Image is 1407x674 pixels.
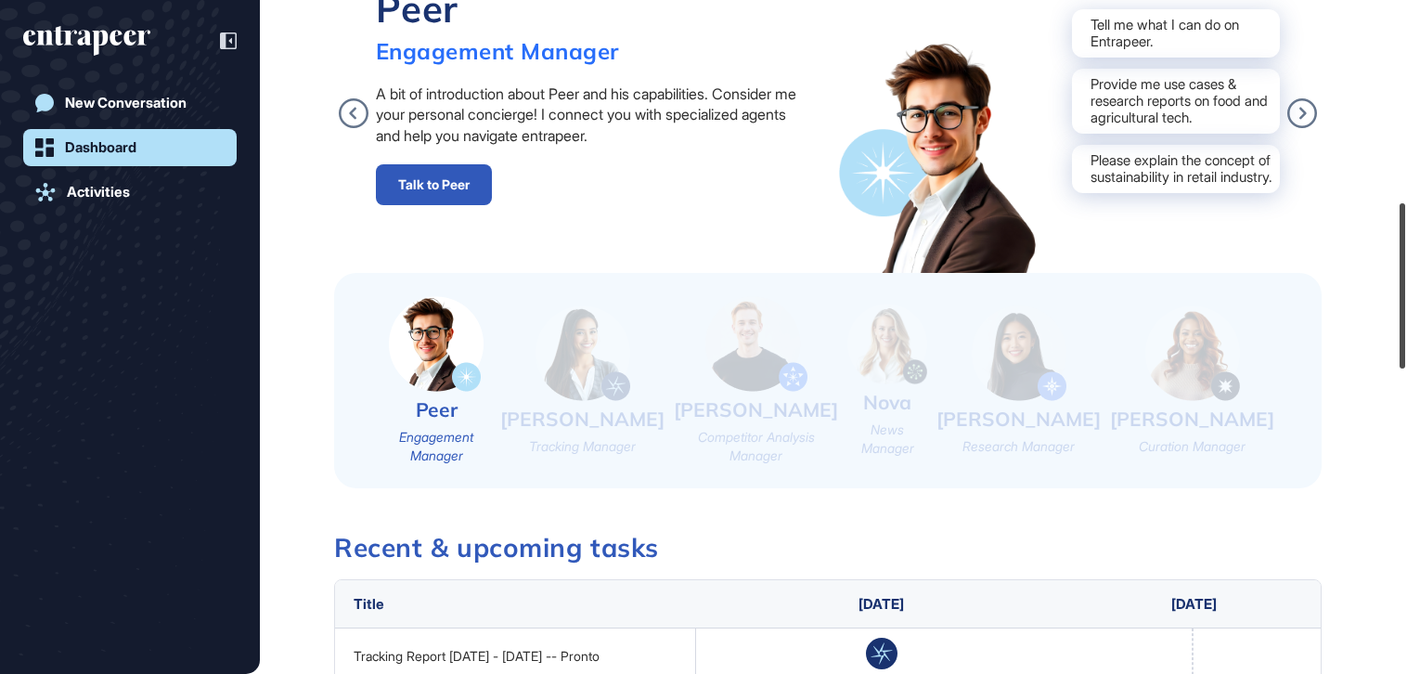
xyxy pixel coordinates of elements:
[416,396,458,423] div: Peer
[23,84,237,122] a: New Conversation
[23,129,237,166] a: Dashboard
[705,296,807,392] img: nash-small.png
[1072,9,1280,58] div: Tell me what I can do on Entrapeer.
[23,174,237,211] a: Activities
[334,535,1322,561] h3: Recent & upcoming tasks
[65,95,187,111] div: New Conversation
[500,406,665,433] div: [PERSON_NAME]
[23,26,150,56] div: entrapeer-logo
[1067,580,1321,629] th: [DATE]
[376,164,492,205] a: Talk to Peer
[863,389,911,416] div: Nova
[67,184,130,201] div: Activities
[65,139,136,156] div: Dashboard
[1139,437,1246,456] div: Curation Manager
[936,406,1101,433] div: [PERSON_NAME]
[674,428,838,464] div: Competitor Analysis Manager
[536,305,630,401] img: tracy-small.png
[1145,305,1240,401] img: curie-small.png
[696,580,1067,629] th: [DATE]
[839,40,1042,273] img: peer-big.png
[376,84,809,146] div: A bit of introduction about Peer and his capabilities. Consider me your personal concierge! I con...
[354,649,678,664] div: Tracking Report [DATE] - [DATE] -- Pronto
[847,304,927,383] img: nova-small.png
[1072,69,1280,134] div: Provide me use cases & research reports on food and agricultural tech.
[674,396,838,423] div: [PERSON_NAME]
[376,37,619,65] div: Engagement Manager
[972,305,1066,401] img: reese-small.png
[529,437,636,456] div: Tracking Manager
[389,296,484,392] img: peer-small.png
[1072,145,1280,193] div: Please explain the concept of sustainability in retail industry.
[1110,406,1274,433] div: [PERSON_NAME]
[381,428,491,464] div: Engagement Manager
[335,580,696,629] th: Title
[962,437,1075,456] div: Research Manager
[847,421,927,457] div: News Manager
